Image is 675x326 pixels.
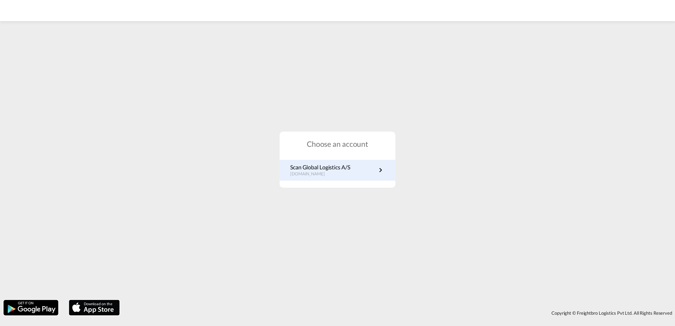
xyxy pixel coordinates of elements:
img: apple.png [68,299,120,316]
md-icon: icon-chevron-right [376,166,385,174]
img: google.png [3,299,59,316]
p: [DOMAIN_NAME] [290,171,350,177]
div: Copyright © Freightbro Logistics Pvt Ltd. All Rights Reserved [123,307,675,319]
a: Scan Global Logistics A/S[DOMAIN_NAME] [290,163,385,177]
p: Scan Global Logistics A/S [290,163,350,171]
h1: Choose an account [280,139,395,149]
